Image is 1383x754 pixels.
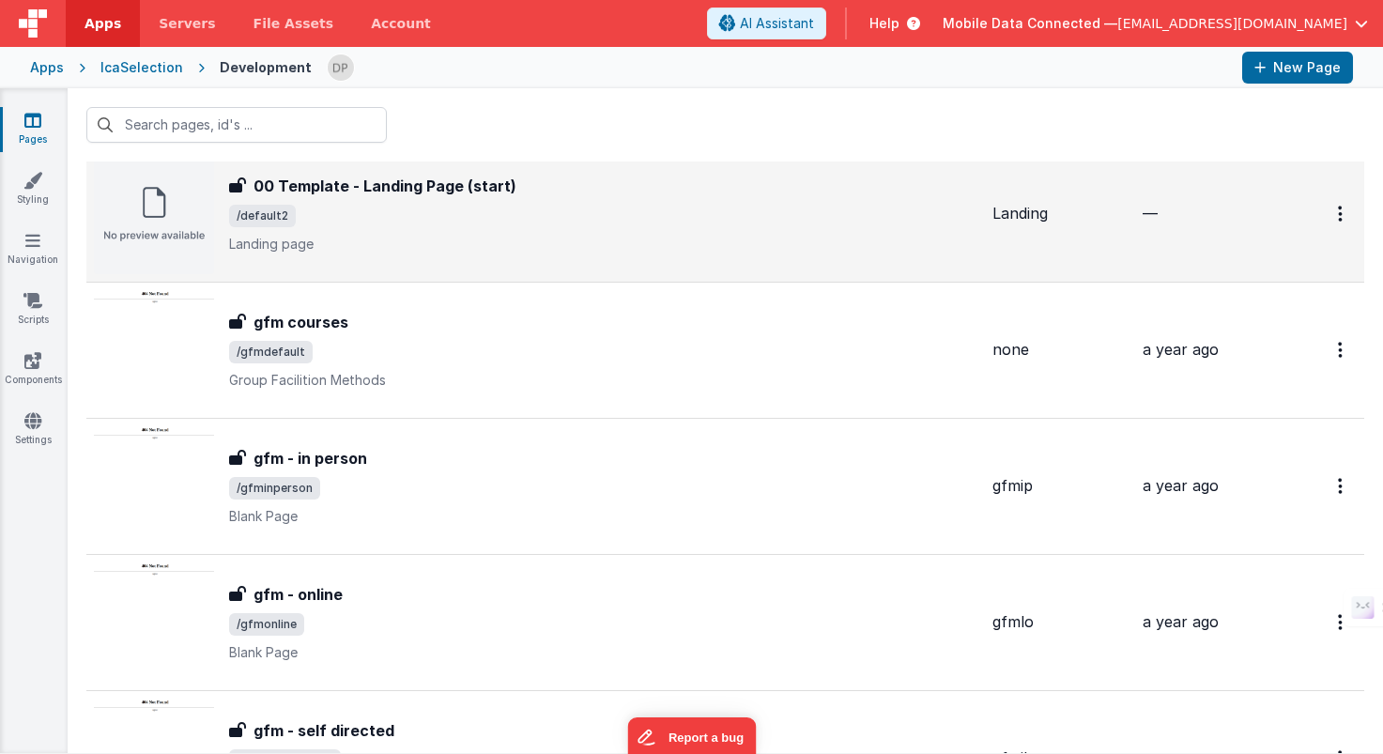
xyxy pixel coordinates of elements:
[254,175,516,197] h3: 00 Template - Landing Page (start)
[1327,467,1357,505] button: Options
[1327,194,1357,233] button: Options
[254,719,394,742] h3: gfm - self directed
[229,507,977,526] p: Blank Page
[254,583,343,606] h3: gfm - online
[992,339,1128,361] div: none
[254,447,367,469] h3: gfm - in person
[229,371,977,390] p: Group Facilition Methods
[254,311,348,333] h3: gfm courses
[229,613,304,636] span: /gfmonline
[1242,52,1353,84] button: New Page
[1327,603,1357,641] button: Options
[869,14,899,33] span: Help
[943,14,1117,33] span: Mobile Data Connected —
[1143,476,1219,495] span: a year ago
[707,8,826,39] button: AI Assistant
[1143,340,1219,359] span: a year ago
[740,14,814,33] span: AI Assistant
[229,205,296,227] span: /default2
[254,14,334,33] span: File Assets
[229,341,313,363] span: /gfmdefault
[943,14,1368,33] button: Mobile Data Connected — [EMAIL_ADDRESS][DOMAIN_NAME]
[229,235,977,254] p: Landing page
[159,14,215,33] span: Servers
[992,611,1128,633] div: gfmlo
[1143,612,1219,631] span: a year ago
[229,643,977,662] p: Blank Page
[85,14,121,33] span: Apps
[86,107,387,143] input: Search pages, id's ...
[220,58,312,77] div: Development
[30,58,64,77] div: Apps
[1117,14,1347,33] span: [EMAIL_ADDRESS][DOMAIN_NAME]
[992,475,1128,497] div: gfmip
[1327,331,1357,369] button: Options
[229,477,320,500] span: /gfminperson
[100,58,183,77] div: IcaSelection
[328,54,354,81] img: d6e3be1ce36d7fc35c552da2480304ca
[1143,204,1158,223] span: —
[992,203,1128,224] div: Landing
